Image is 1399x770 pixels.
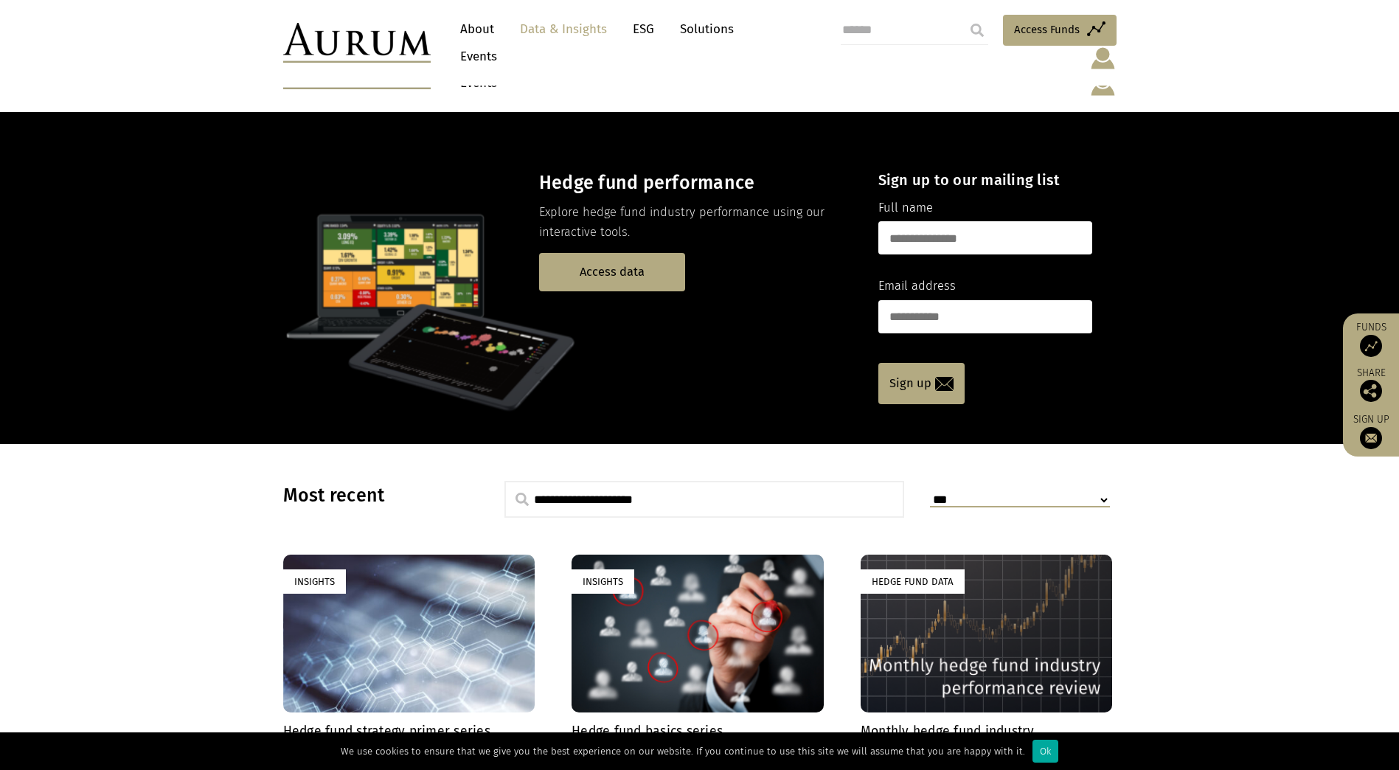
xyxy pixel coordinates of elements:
[539,253,685,291] a: Access data
[1360,380,1382,402] img: Share this post
[453,43,497,70] a: Events
[515,493,529,506] img: search.svg
[935,377,954,391] img: email-icon
[572,724,824,739] h4: Hedge fund basics series
[625,15,662,43] a: ESG
[861,569,965,594] div: Hedge Fund Data
[572,569,634,594] div: Insights
[878,198,933,218] label: Full name
[1350,368,1392,402] div: Share
[283,724,535,739] h4: Hedge fund strategy primer series
[513,15,614,43] a: Data & Insights
[878,363,965,404] a: Sign up
[1014,21,1080,38] span: Access Funds
[539,203,853,242] p: Explore hedge fund industry performance using our interactive tools.
[283,23,431,63] img: Aurum
[283,485,468,507] h3: Most recent
[453,15,501,43] a: About
[1003,15,1117,46] a: Access Funds
[878,171,1092,189] h4: Sign up to our mailing list
[1350,413,1392,449] a: Sign up
[962,15,992,45] input: Submit
[1360,335,1382,357] img: Access Funds
[1350,321,1392,357] a: Funds
[1360,427,1382,449] img: Sign up to our newsletter
[673,15,741,43] a: Solutions
[878,277,956,296] label: Email address
[539,172,853,194] h3: Hedge fund performance
[861,724,1113,755] h4: Monthly hedge fund industry performance review – [DATE]
[283,569,346,594] div: Insights
[1032,740,1058,763] div: Ok
[1089,46,1117,71] img: account-icon.svg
